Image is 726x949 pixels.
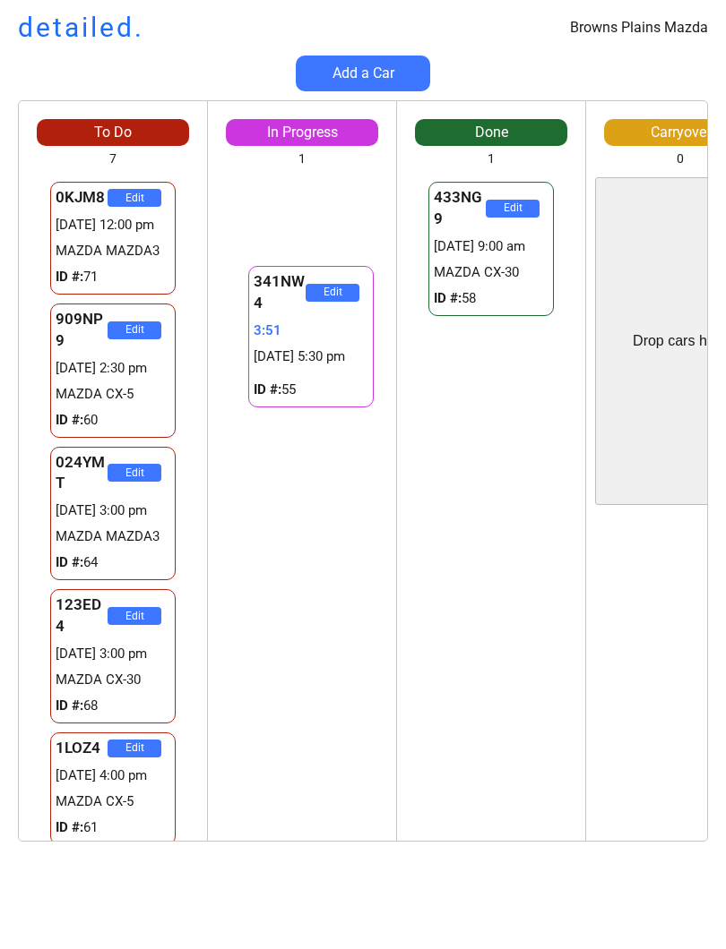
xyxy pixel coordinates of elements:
button: Edit [108,464,161,482]
button: Edit [108,321,161,339]
div: [DATE] 3:00 pm [56,645,170,663]
strong: ID #: [56,554,83,570]
div: Browns Plains Mazda [570,18,708,38]
div: In Progress [226,123,378,142]
div: 1 [298,150,306,168]
div: [DATE] 5:30 pm [254,347,368,366]
div: 909NP9 [56,309,108,352]
div: 0KJM8 [56,187,108,209]
div: 71 [56,268,170,286]
div: [DATE] 12:00 pm [56,216,170,235]
div: 3:51 [254,321,368,340]
div: 60 [56,411,170,430]
div: 58 [434,289,549,308]
button: Edit [108,740,161,757]
button: Edit [486,200,540,218]
strong: ID #: [56,697,83,714]
div: 0 [677,150,684,168]
div: 55 [254,380,368,399]
strong: ID #: [56,412,83,428]
div: 61 [56,818,170,837]
div: 7 [109,150,117,168]
strong: ID #: [56,269,83,285]
button: Edit [108,189,161,207]
div: To Do [37,123,189,142]
div: [DATE] 4:00 pm [56,766,170,785]
div: 68 [56,697,170,715]
button: Edit [306,284,359,302]
h1: detailed. [18,9,144,47]
div: MAZDA MAZDA3 [56,242,170,261]
div: 1 [488,150,495,168]
div: MAZDA CX-30 [434,263,549,282]
button: Edit [108,607,161,625]
div: [DATE] 3:00 pm [56,501,170,520]
strong: ID #: [434,290,462,306]
div: 123ED4 [56,594,108,637]
div: MAZDA MAZDA3 [56,527,170,546]
div: 024YMT [56,452,108,495]
div: Done [415,123,567,142]
strong: ID #: [254,381,281,398]
strong: ID #: [56,819,83,835]
div: MAZDA CX-30 [56,671,170,689]
button: Add a Car [296,56,430,91]
div: 433NG9 [434,187,486,230]
div: [DATE] 2:30 pm [56,359,170,378]
div: 64 [56,553,170,572]
div: MAZDA CX-5 [56,385,170,404]
div: [DATE] 9:00 am [434,237,549,256]
div: 1LOZ4 [56,738,108,759]
div: MAZDA CX-5 [56,792,170,811]
div: 341NW4 [254,271,306,314]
